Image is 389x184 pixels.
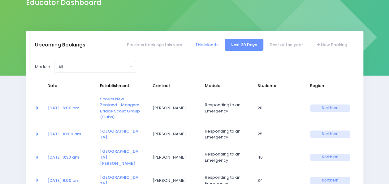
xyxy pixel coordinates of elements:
[47,83,88,89] span: Date
[121,39,188,51] a: Previous bookings this year
[152,83,192,89] span: Contact
[47,177,79,183] a: [DATE] 9:00 am
[152,105,192,111] span: [PERSON_NAME]
[201,124,253,144] td: Responding to an Emergency
[152,154,192,160] span: [PERSON_NAME]
[47,154,79,160] a: [DATE] 9:30 am
[100,148,138,166] a: [GEOGRAPHIC_DATA][PERSON_NAME]
[96,124,149,144] td: <a href="https://app.stjis.org.nz/establishments/205049" class="font-weight-bold">Riverhills Earl...
[310,104,350,112] span: Northern
[306,144,354,171] td: Northern
[257,131,298,137] span: 25
[100,96,140,120] a: Scouts New Zealand - Mangere Bridge Scout Group (Cubs)
[225,39,263,51] a: Next 30 Days
[257,177,298,184] span: 34
[205,83,245,89] span: Module
[201,92,253,124] td: Responding to an Emergency
[152,177,192,184] span: [PERSON_NAME]
[96,144,149,171] td: <a href="https://app.stjis.org.nz/establishments/206288" class="font-weight-bold">St Andrews Chil...
[310,83,350,89] span: Region
[306,124,354,144] td: Northern
[54,61,136,73] button: All
[253,124,306,144] td: 25
[43,92,96,124] td: <a href="https://app.stjis.org.nz/bookings/524002" class="font-weight-bold">09 Sep at 6:00 pm</a>
[257,105,298,111] span: 20
[58,64,128,70] div: All
[152,131,192,137] span: [PERSON_NAME]
[205,102,245,114] span: Responding to an Emergency
[306,92,354,124] td: Northern
[257,83,298,89] span: Students
[205,151,245,163] span: Responding to an Emergency
[43,144,96,171] td: <a href="https://app.stjis.org.nz/bookings/523952" class="font-weight-bold">15 Sep at 9:30 am</a>
[100,83,140,89] span: Establishment
[257,154,298,160] span: 40
[96,92,149,124] td: <a href="https://app.stjis.org.nz/establishments/208211" class="font-weight-bold">Scouts New Zeal...
[35,64,51,70] label: Module:
[100,128,138,140] a: [GEOGRAPHIC_DATA]
[148,124,201,144] td: Daina Avelino
[148,92,201,124] td: Sarah Fair
[35,42,85,48] h3: Upcoming Bookings
[310,130,350,138] span: Northern
[310,39,353,51] a: New Booking
[47,131,81,137] a: [DATE] 10:00 am
[253,144,306,171] td: 40
[253,92,306,124] td: 20
[47,105,79,111] a: [DATE] 6:00 pm
[148,144,201,171] td: Olivia Ng
[310,154,350,161] span: Northern
[43,124,96,144] td: <a href="https://app.stjis.org.nz/bookings/523925" class="font-weight-bold">11 Sep at 10:00 am</a>
[189,39,223,51] a: This Month
[264,39,309,51] a: Rest of the year
[201,144,253,171] td: Responding to an Emergency
[205,128,245,140] span: Responding to an Emergency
